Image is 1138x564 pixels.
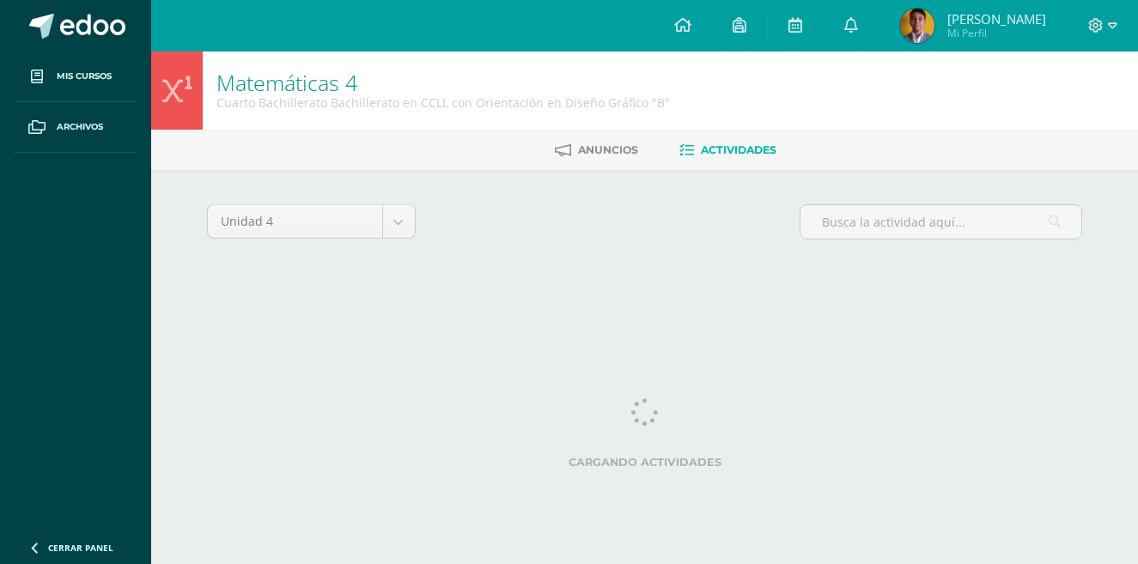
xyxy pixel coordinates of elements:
label: Cargando actividades [207,456,1083,469]
div: Cuarto Bachillerato Bachillerato en CCLL con Orientación en Diseño Gráfico 'B' [216,94,670,111]
a: Actividades [679,136,776,164]
span: Archivos [57,120,103,134]
img: 48b6d8528b1b7dc1abcf7f2bdfb0be0e.png [900,9,934,43]
span: Anuncios [578,143,638,156]
h1: Matemáticas 4 [216,70,670,94]
span: Unidad 4 [221,205,369,238]
input: Busca la actividad aquí... [800,205,1081,239]
a: Anuncios [555,136,638,164]
a: Mis cursos [14,52,137,102]
a: Archivos [14,102,137,153]
span: Actividades [701,143,776,156]
span: Mis cursos [57,70,112,83]
span: Cerrar panel [48,542,113,554]
span: [PERSON_NAME] [947,10,1046,27]
span: Mi Perfil [947,26,1046,40]
a: Matemáticas 4 [216,68,357,97]
a: Unidad 4 [208,205,415,238]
